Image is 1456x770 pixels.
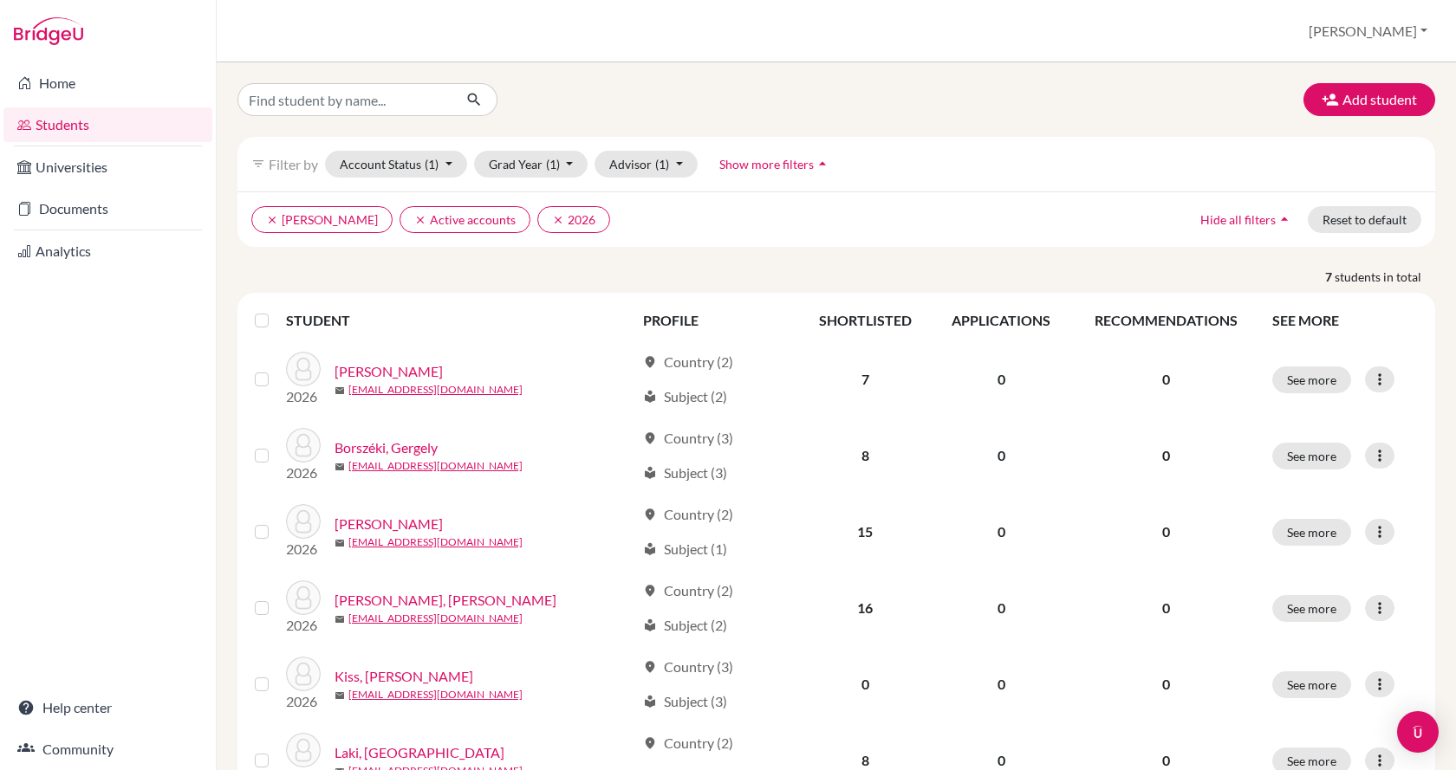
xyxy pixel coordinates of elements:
div: Country (2) [643,733,733,754]
span: location_on [643,584,657,598]
a: [EMAIL_ADDRESS][DOMAIN_NAME] [348,534,523,550]
strong: 7 [1325,268,1335,286]
div: Subject (3) [643,463,727,483]
img: Bartók, Márton [286,352,321,386]
button: clear2026 [537,206,610,233]
div: Open Intercom Messenger [1397,711,1439,753]
a: [EMAIL_ADDRESS][DOMAIN_NAME] [348,687,523,702]
button: clearActive accounts [400,206,530,233]
p: 0 [1082,369,1251,390]
p: 2026 [286,691,321,712]
a: [PERSON_NAME] [335,361,443,382]
span: local_library [643,695,657,709]
button: Add student [1303,83,1435,116]
div: Country (2) [643,580,733,601]
div: Country (2) [643,352,733,372]
span: (1) [655,157,669,171]
div: Country (3) [643,428,733,449]
a: [EMAIL_ADDRESS][DOMAIN_NAME] [348,382,523,398]
th: RECOMMENDATIONS [1071,300,1262,341]
p: 0 [1082,521,1251,542]
button: Hide all filtersarrow_drop_up [1186,206,1308,233]
i: clear [552,214,564,226]
p: 0 [1082,598,1251,618]
td: 0 [932,494,1071,570]
img: Borszéki, Gergely [286,428,321,463]
button: See more [1272,443,1351,469]
a: Help center [3,690,212,725]
div: Country (2) [643,504,733,525]
button: See more [1272,366,1351,393]
td: 0 [932,417,1071,494]
span: mail [335,462,345,472]
a: Laki, [GEOGRAPHIC_DATA] [335,742,504,763]
i: arrow_drop_up [814,155,831,172]
span: (1) [425,157,439,171]
div: Subject (3) [643,691,727,712]
i: filter_list [251,157,265,171]
span: location_on [643,660,657,674]
a: Community [3,732,212,767]
input: Find student by name... [237,83,452,116]
span: location_on [643,508,657,521]
td: 7 [799,341,932,417]
img: Bridge-U [14,17,83,45]
span: location_on [643,736,657,750]
button: Advisor(1) [595,151,698,178]
i: clear [266,214,278,226]
td: 0 [932,341,1071,417]
img: Laki, Lilla [286,733,321,767]
a: [PERSON_NAME] [335,514,443,534]
p: 2026 [286,463,321,483]
p: 2026 [286,386,321,407]
a: Kiss, [PERSON_NAME] [335,666,473,687]
button: Account Status(1) [325,151,467,178]
span: local_library [643,390,657,404]
a: Analytics [3,234,212,269]
div: Country (3) [643,657,733,677]
td: 0 [932,570,1071,646]
button: Grad Year(1) [474,151,588,178]
td: 0 [799,646,932,722]
div: Subject (2) [643,615,727,636]
span: mail [335,385,345,396]
a: Documents [3,191,212,226]
span: local_library [643,466,657,480]
th: APPLICATIONS [932,300,1071,341]
img: Kiss, Abel [286,657,321,691]
p: 0 [1082,445,1251,466]
i: clear [414,214,426,226]
span: mail [335,614,345,624]
i: arrow_drop_up [1276,210,1293,228]
a: [EMAIL_ADDRESS][DOMAIN_NAME] [348,458,523,474]
button: See more [1272,595,1351,622]
img: Csaplár, György [286,504,321,539]
td: 0 [932,646,1071,722]
a: [EMAIL_ADDRESS][DOMAIN_NAME] [348,611,523,626]
button: clear[PERSON_NAME] [251,206,393,233]
a: Home [3,66,212,100]
span: Filter by [269,156,318,172]
a: Universities [3,150,212,184]
span: (1) [546,157,560,171]
span: Hide all filters [1200,212,1276,227]
td: 16 [799,570,932,646]
span: location_on [643,431,657,445]
th: SHORTLISTED [799,300,932,341]
td: 8 [799,417,932,494]
span: students in total [1335,268,1435,286]
span: local_library [643,542,657,556]
p: 2026 [286,539,321,560]
span: local_library [643,618,657,632]
th: PROFILE [633,300,799,341]
a: Students [3,107,212,142]
button: Reset to default [1308,206,1421,233]
span: mail [335,538,345,548]
img: Georgiu, Árisz [286,580,321,615]
a: Borszéki, Gergely [335,437,438,458]
td: 15 [799,494,932,570]
div: Subject (1) [643,539,727,560]
th: STUDENT [286,300,633,341]
p: 0 [1082,674,1251,695]
button: Show more filtersarrow_drop_up [705,151,846,178]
